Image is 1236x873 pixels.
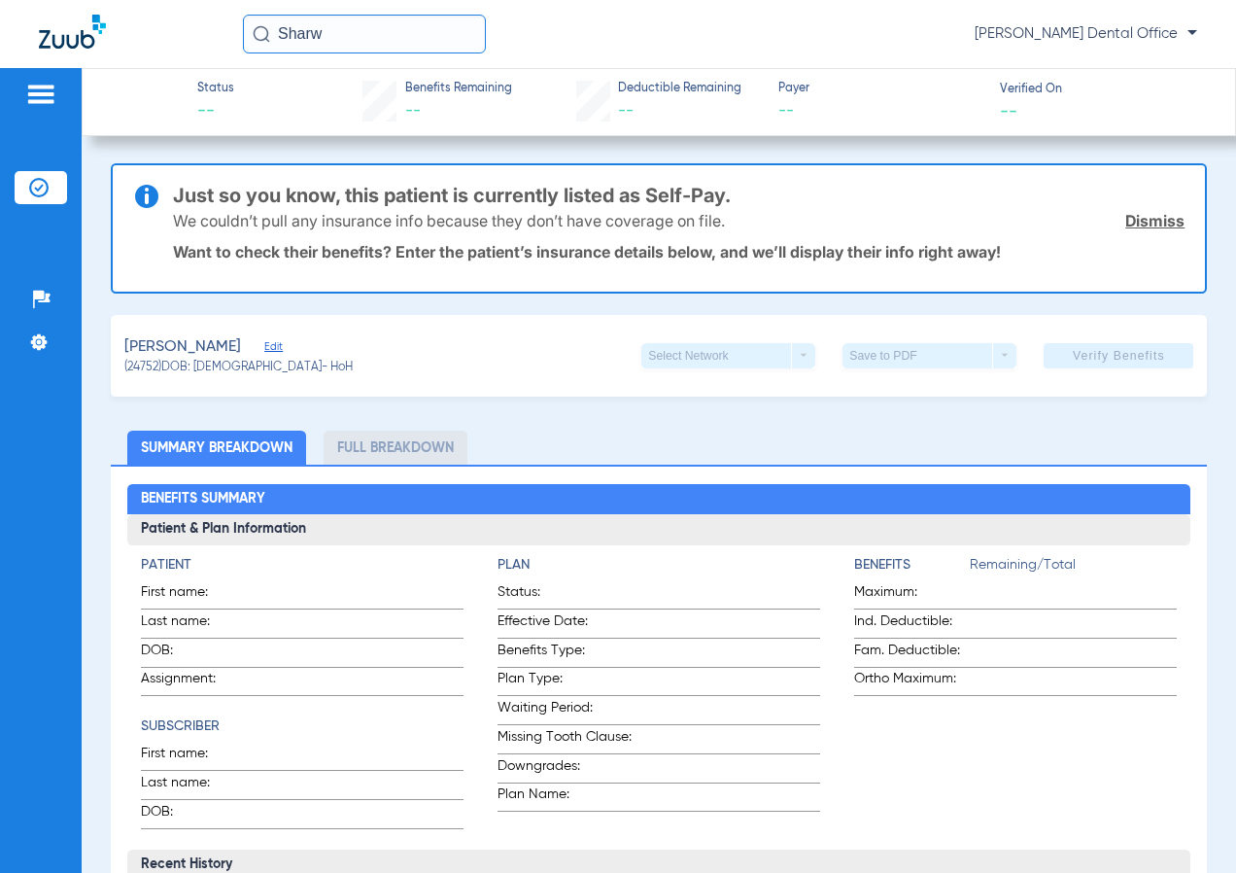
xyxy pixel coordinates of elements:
span: -- [197,99,234,123]
p: Want to check their benefits? Enter the patient’s insurance details below, and we’ll display thei... [173,242,1185,262]
span: First name: [141,582,236,609]
span: Maximum: [854,582,970,609]
img: info-icon [135,185,158,208]
span: Edit [264,340,282,359]
p: We couldn’t pull any insurance info because they don’t have coverage on file. [173,211,725,230]
span: Benefits Type: [498,641,640,667]
span: Plan Type: [498,669,640,695]
span: Ind. Deductible: [854,611,970,638]
span: Deductible Remaining [618,81,741,98]
span: -- [405,103,421,119]
span: Waiting Period: [498,698,640,724]
app-breakdown-title: Benefits [854,555,970,582]
span: [PERSON_NAME] Dental Office [975,24,1197,44]
h4: Plan [498,555,820,576]
span: Ortho Maximum: [854,669,970,695]
span: Last name: [141,611,236,638]
span: DOB: [141,802,236,828]
span: Status [197,81,234,98]
span: Status: [498,582,640,609]
span: Assignment: [141,669,236,695]
span: [PERSON_NAME] [124,335,241,360]
span: -- [778,99,983,123]
h4: Subscriber [141,716,463,737]
li: Summary Breakdown [127,431,306,465]
span: -- [1000,100,1017,121]
h3: Just so you know, this patient is currently listed as Self-Pay. [173,186,1185,205]
h3: Patient & Plan Information [127,514,1190,545]
h4: Benefits [854,555,970,576]
span: DOB: [141,641,236,667]
a: Dismiss [1125,211,1184,230]
span: Verified On [1000,82,1205,99]
span: -- [618,103,634,119]
img: Search Icon [253,25,270,43]
span: First name: [141,744,236,770]
span: Last name: [141,773,236,799]
h4: Patient [141,555,463,576]
iframe: Chat Widget [1139,780,1236,873]
span: Effective Date: [498,611,640,638]
span: Remaining/Total [970,555,1177,582]
span: (24752) DOB: [DEMOGRAPHIC_DATA] - HoH [124,360,353,377]
span: Benefits Remaining [405,81,512,98]
li: Full Breakdown [324,431,467,465]
input: Search for patients [243,15,486,53]
span: Missing Tooth Clause: [498,727,640,753]
span: Plan Name: [498,785,640,811]
img: Zuub Logo [39,15,106,49]
span: Downgrades: [498,756,640,783]
span: Payer [778,81,983,98]
img: hamburger-icon [25,83,56,106]
h2: Benefits Summary [127,484,1190,515]
span: Fam. Deductible: [854,641,970,667]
